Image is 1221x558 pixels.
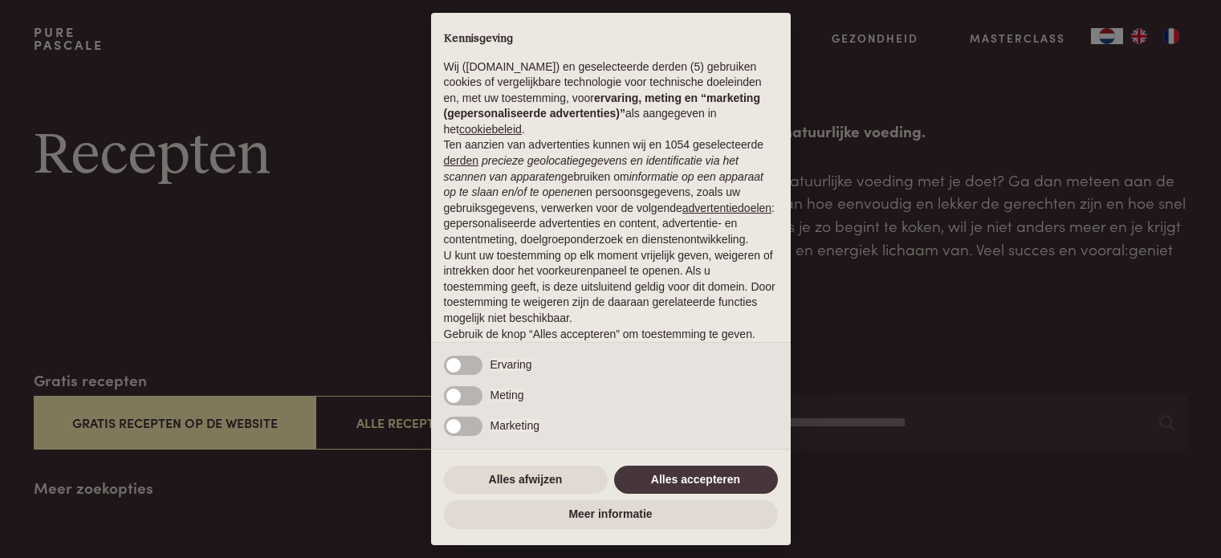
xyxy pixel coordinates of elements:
[490,419,539,432] span: Marketing
[490,358,532,371] span: Ervaring
[490,389,524,401] span: Meting
[682,201,771,217] button: advertentiedoelen
[444,154,739,183] em: precieze geolocatiegegevens en identificatie via het scannen van apparaten
[444,248,778,327] p: U kunt uw toestemming op elk moment vrijelijk geven, weigeren of intrekken door het voorkeurenpan...
[444,500,778,529] button: Meer informatie
[444,466,608,495] button: Alles afwijzen
[444,170,764,199] em: informatie op een apparaat op te slaan en/of te openen
[459,123,522,136] a: cookiebeleid
[444,92,760,120] strong: ervaring, meting en “marketing (gepersonaliseerde advertenties)”
[614,466,778,495] button: Alles accepteren
[444,32,778,47] h2: Kennisgeving
[444,327,778,374] p: Gebruik de knop “Alles accepteren” om toestemming te geven. Gebruik de knop “Alles afwijzen” om d...
[444,137,778,247] p: Ten aanzien van advertenties kunnen wij en 1054 geselecteerde gebruiken om en persoonsgegevens, z...
[444,59,778,138] p: Wij ([DOMAIN_NAME]) en geselecteerde derden (5) gebruiken cookies of vergelijkbare technologie vo...
[444,153,479,169] button: derden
